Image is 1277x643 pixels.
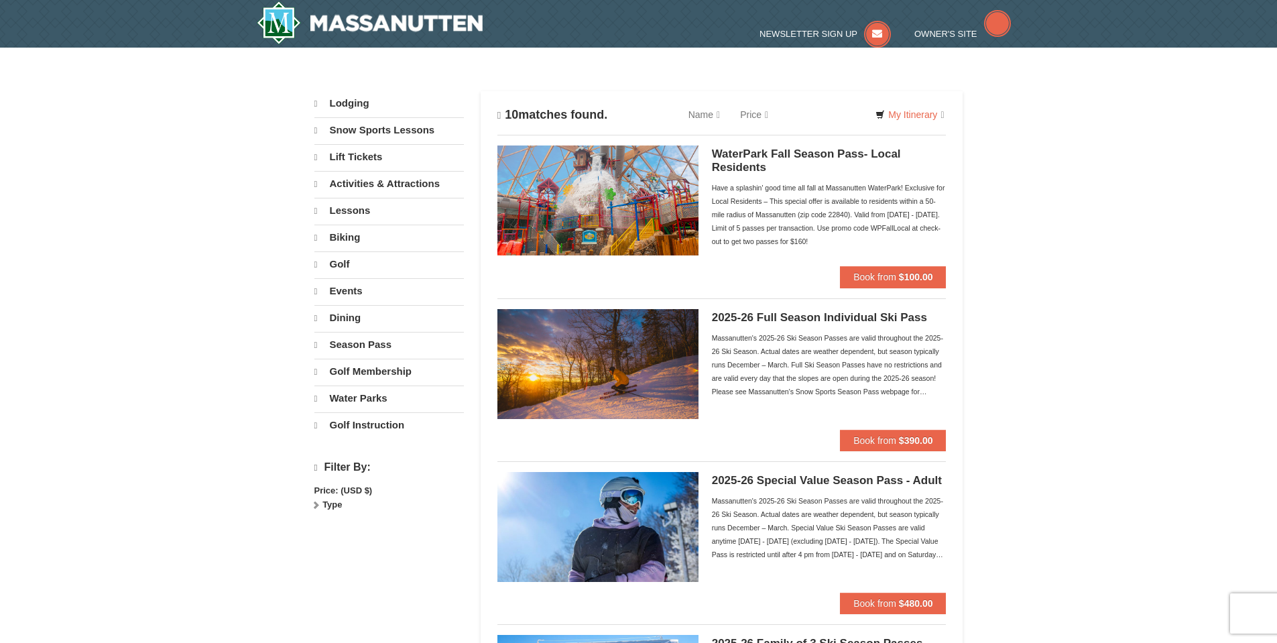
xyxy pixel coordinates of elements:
a: Owner's Site [914,29,1011,39]
a: Golf Membership [314,359,464,384]
h5: 2025-26 Special Value Season Pass - Adult [712,474,947,487]
a: Golf Instruction [314,412,464,438]
h5: 2025-26 Full Season Individual Ski Pass [712,311,947,325]
a: Massanutten Resort [257,1,483,44]
a: Activities & Attractions [314,171,464,196]
a: Lodging [314,91,464,116]
a: Lessons [314,198,464,223]
img: 6619937-198-dda1df27.jpg [497,472,698,582]
a: Biking [314,225,464,250]
a: Price [730,101,778,128]
h5: WaterPark Fall Season Pass- Local Residents [712,148,947,174]
strong: Price: (USD $) [314,485,373,495]
strong: Type [322,500,342,510]
a: Name [678,101,730,128]
a: Water Parks [314,386,464,411]
h4: Filter By: [314,461,464,474]
div: Massanutten's 2025-26 Ski Season Passes are valid throughout the 2025-26 Ski Season. Actual dates... [712,494,947,561]
span: Book from [853,435,896,446]
a: Season Pass [314,332,464,357]
a: Lift Tickets [314,144,464,170]
a: My Itinerary [867,105,953,125]
a: Newsletter Sign Up [759,29,891,39]
img: Massanutten Resort Logo [257,1,483,44]
strong: $390.00 [899,435,933,446]
a: Events [314,278,464,304]
a: Snow Sports Lessons [314,117,464,143]
strong: $480.00 [899,598,933,609]
span: Owner's Site [914,29,977,39]
span: Book from [853,272,896,282]
a: Golf [314,251,464,277]
button: Book from $480.00 [840,593,946,614]
span: Newsletter Sign Up [759,29,857,39]
div: Have a splashin' good time all fall at Massanutten WaterPark! Exclusive for Local Residents – Thi... [712,181,947,248]
span: Book from [853,598,896,609]
button: Book from $390.00 [840,430,946,451]
button: Book from $100.00 [840,266,946,288]
a: Dining [314,305,464,331]
img: 6619937-212-8c750e5f.jpg [497,145,698,255]
strong: $100.00 [899,272,933,282]
div: Massanutten's 2025-26 Ski Season Passes are valid throughout the 2025-26 Ski Season. Actual dates... [712,331,947,398]
img: 6619937-208-2295c65e.jpg [497,309,698,419]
